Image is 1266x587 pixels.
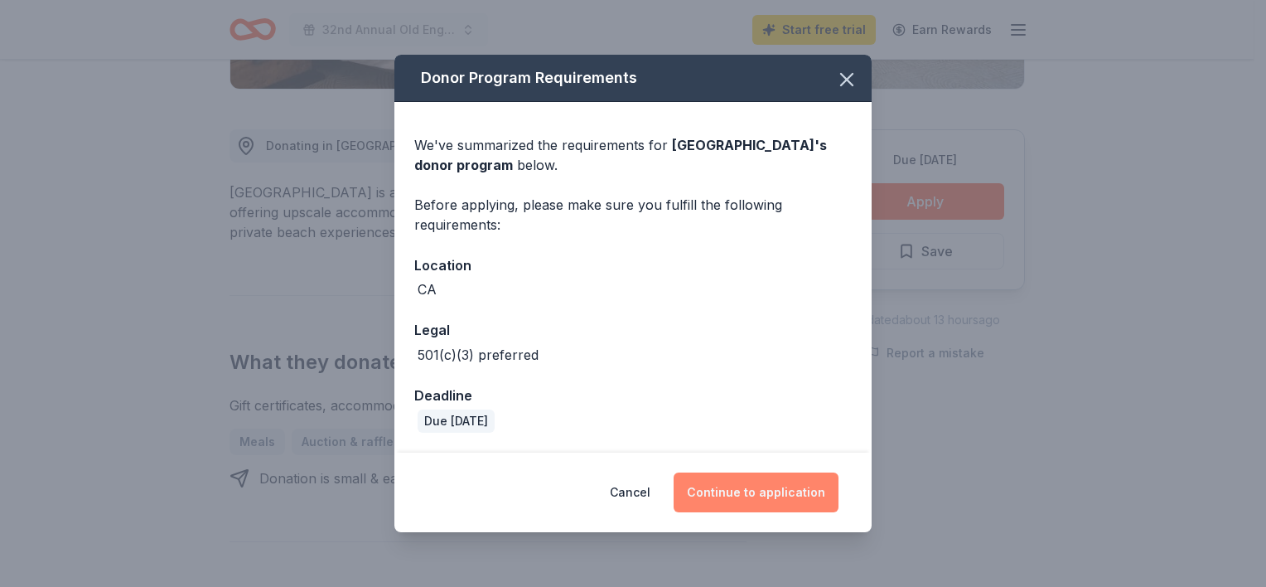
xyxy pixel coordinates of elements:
[418,279,437,299] div: CA
[418,410,495,433] div: Due [DATE]
[610,473,650,512] button: Cancel
[418,345,539,365] div: 501(c)(3) preferred
[394,55,872,102] div: Donor Program Requirements
[674,473,838,512] button: Continue to application
[414,255,852,276] div: Location
[414,195,852,235] div: Before applying, please make sure you fulfill the following requirements:
[414,135,852,175] div: We've summarized the requirements for below.
[414,385,852,406] div: Deadline
[414,319,852,341] div: Legal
